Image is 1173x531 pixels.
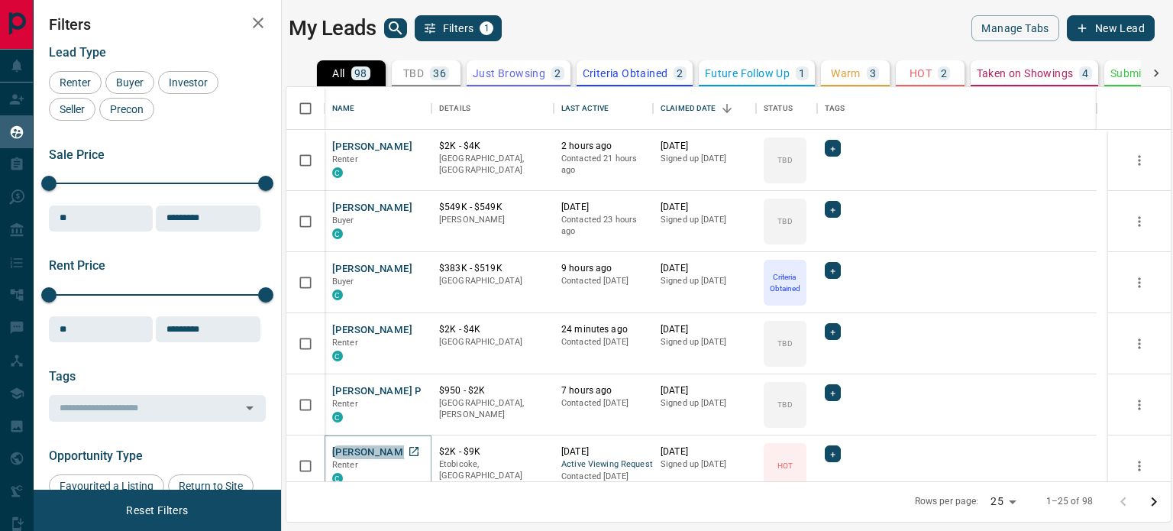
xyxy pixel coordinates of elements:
div: Last Active [561,87,609,130]
p: 1 [799,68,805,79]
div: 25 [984,491,1021,513]
p: [GEOGRAPHIC_DATA], [PERSON_NAME] [439,397,546,421]
p: [PERSON_NAME] [439,214,546,226]
p: 2 [941,68,947,79]
p: All [332,68,344,79]
button: [PERSON_NAME] [332,262,412,277]
p: Contacted [DATE] [561,397,645,410]
div: + [825,445,841,462]
div: Claimed Date [661,87,716,130]
p: Contacted 21 hours ago [561,153,645,176]
span: Renter [54,76,96,89]
div: condos.ca [332,412,343,423]
p: $549K - $549K [439,201,546,214]
div: Investor [158,71,218,94]
div: Name [325,87,431,130]
div: + [825,323,841,340]
p: 36 [433,68,446,79]
div: Favourited a Listing [49,474,164,497]
p: [DATE] [661,384,748,397]
p: TBD [777,215,792,227]
button: more [1128,332,1151,355]
span: Return to Site [173,480,248,492]
span: Opportunity Type [49,448,143,463]
p: Signed up [DATE] [661,153,748,165]
div: condos.ca [332,290,343,300]
p: 4 [1082,68,1088,79]
button: [PERSON_NAME] [332,323,412,338]
p: [DATE] [661,323,748,336]
button: Filters1 [415,15,502,41]
p: [GEOGRAPHIC_DATA] [439,275,546,287]
button: [PERSON_NAME] [332,201,412,215]
span: Buyer [332,215,354,225]
span: Favourited a Listing [54,480,159,492]
p: 24 minutes ago [561,323,645,336]
a: Open in New Tab [404,442,424,461]
p: Signed up [DATE] [661,458,748,471]
button: [PERSON_NAME] [332,445,412,460]
button: more [1128,210,1151,233]
p: $383K - $519K [439,262,546,275]
p: Contacted [DATE] [561,471,645,483]
p: Signed up [DATE] [661,397,748,410]
p: [DATE] [661,140,748,153]
button: [PERSON_NAME] [332,140,412,154]
button: Go to next page [1139,487,1169,517]
p: $2K - $4K [439,323,546,336]
p: Taken on Showings [977,68,1074,79]
div: + [825,201,841,218]
p: 9 hours ago [561,262,645,275]
p: $950 - $2K [439,384,546,397]
span: Renter [332,460,358,470]
div: Tags [817,87,1097,130]
button: more [1128,455,1151,478]
span: 1 [481,23,492,34]
span: Rent Price [49,258,105,273]
p: Rows per page: [915,495,979,508]
span: Precon [105,103,149,115]
div: Buyer [105,71,154,94]
div: Renter [49,71,102,94]
p: $2K - $4K [439,140,546,153]
span: + [830,324,835,339]
p: Future Follow Up [705,68,790,79]
span: Tags [49,369,76,384]
span: Lead Type [49,45,106,60]
div: Claimed Date [653,87,756,130]
p: TBD [777,399,792,410]
p: [DATE] [661,201,748,214]
div: + [825,140,841,157]
p: Etobicoke, [GEOGRAPHIC_DATA] [439,458,546,482]
div: Details [439,87,470,130]
span: + [830,263,835,278]
span: + [830,141,835,156]
button: Open [239,397,260,419]
p: TBD [403,68,424,79]
p: [GEOGRAPHIC_DATA], [GEOGRAPHIC_DATA] [439,153,546,176]
p: 7 hours ago [561,384,645,397]
span: Seller [54,103,90,115]
button: more [1128,149,1151,172]
button: New Lead [1067,15,1155,41]
p: [GEOGRAPHIC_DATA] [439,336,546,348]
p: Signed up [DATE] [661,336,748,348]
span: Buyer [111,76,149,89]
div: Return to Site [168,474,254,497]
p: HOT [910,68,932,79]
div: condos.ca [332,473,343,484]
span: Active Viewing Request [561,458,645,471]
p: 3 [870,68,876,79]
p: TBD [777,338,792,349]
span: + [830,446,835,461]
p: Signed up [DATE] [661,214,748,226]
button: Sort [716,98,738,119]
div: Precon [99,98,154,121]
div: + [825,384,841,401]
span: Renter [332,338,358,348]
p: $2K - $9K [439,445,546,458]
span: + [830,385,835,400]
div: condos.ca [332,351,343,361]
span: Buyer [332,277,354,287]
p: 2 [677,68,683,79]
